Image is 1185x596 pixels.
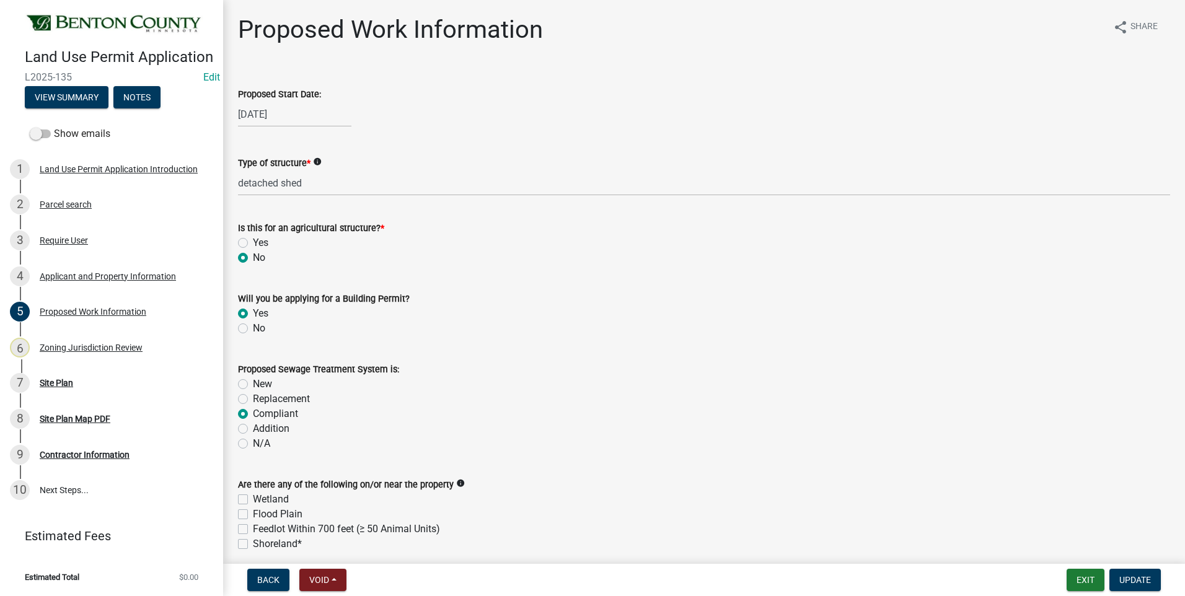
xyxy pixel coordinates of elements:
[203,71,220,83] wm-modal-confirm: Edit Application Number
[203,71,220,83] a: Edit
[113,93,161,103] wm-modal-confirm: Notes
[30,126,110,141] label: Show emails
[238,159,311,168] label: Type of structure
[40,165,198,173] div: Land Use Permit Application Introduction
[253,537,302,551] label: Shoreland*
[238,481,454,489] label: Are there any of the following on/or near the property
[238,295,410,304] label: Will you be applying for a Building Permit?
[40,414,110,423] div: Site Plan Map PDF
[10,302,30,322] div: 5
[10,230,30,250] div: 3
[10,480,30,500] div: 10
[10,445,30,465] div: 9
[25,13,203,35] img: Benton County, Minnesota
[25,71,198,83] span: L2025-135
[40,200,92,209] div: Parcel search
[10,373,30,393] div: 7
[313,157,322,166] i: info
[40,379,73,387] div: Site Plan
[40,272,176,281] div: Applicant and Property Information
[25,573,79,581] span: Estimated Total
[253,392,310,406] label: Replacement
[113,86,161,108] button: Notes
[238,224,384,233] label: Is this for an agricultural structure?
[10,524,203,548] a: Estimated Fees
[25,48,213,66] h4: Land Use Permit Application
[238,366,399,374] label: Proposed Sewage Treatment System is:
[253,306,268,321] label: Yes
[253,377,272,392] label: New
[10,338,30,357] div: 6
[238,90,321,99] label: Proposed Start Date:
[253,321,265,336] label: No
[25,93,108,103] wm-modal-confirm: Summary
[40,307,146,316] div: Proposed Work Information
[1119,575,1151,585] span: Update
[238,102,351,127] input: mm/dd/yyyy
[253,492,289,507] label: Wetland
[253,250,265,265] label: No
[40,236,88,245] div: Require User
[253,436,270,451] label: N/A
[1067,569,1104,591] button: Exit
[299,569,346,591] button: Void
[40,450,130,459] div: Contractor Information
[247,569,289,591] button: Back
[10,195,30,214] div: 2
[1130,20,1158,35] span: Share
[253,522,440,537] label: Feedlot Within 700 feet (≥ 50 Animal Units)
[25,86,108,108] button: View Summary
[309,575,329,585] span: Void
[253,421,289,436] label: Addition
[1103,15,1168,39] button: shareShare
[257,575,280,585] span: Back
[1109,569,1161,591] button: Update
[238,15,543,45] h1: Proposed Work Information
[1113,20,1128,35] i: share
[456,479,465,488] i: info
[10,409,30,429] div: 8
[179,573,198,581] span: $0.00
[253,507,302,522] label: Flood Plain
[253,406,298,421] label: Compliant
[10,266,30,286] div: 4
[40,343,143,352] div: Zoning Jurisdiction Review
[253,235,268,250] label: Yes
[10,159,30,179] div: 1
